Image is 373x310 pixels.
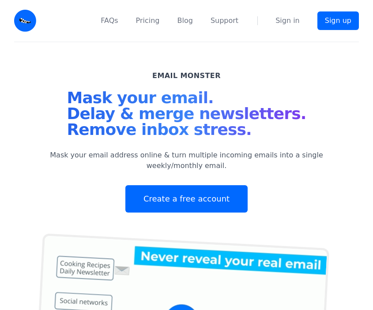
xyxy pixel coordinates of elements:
img: Email Monster [14,10,36,32]
h2: Email Monster [152,71,221,81]
a: Pricing [136,15,160,26]
a: Sign in [275,15,300,26]
p: Mask your email address online & turn multiple incoming emails into a single weekly/monthly email. [38,150,335,171]
a: Create a free account [125,185,248,213]
a: FAQs [101,15,118,26]
h1: Mask your email. Delay & merge newsletters. Remove inbox stress. [67,90,306,141]
a: Support [211,15,238,26]
a: Sign up [317,11,359,30]
a: Blog [177,15,193,26]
